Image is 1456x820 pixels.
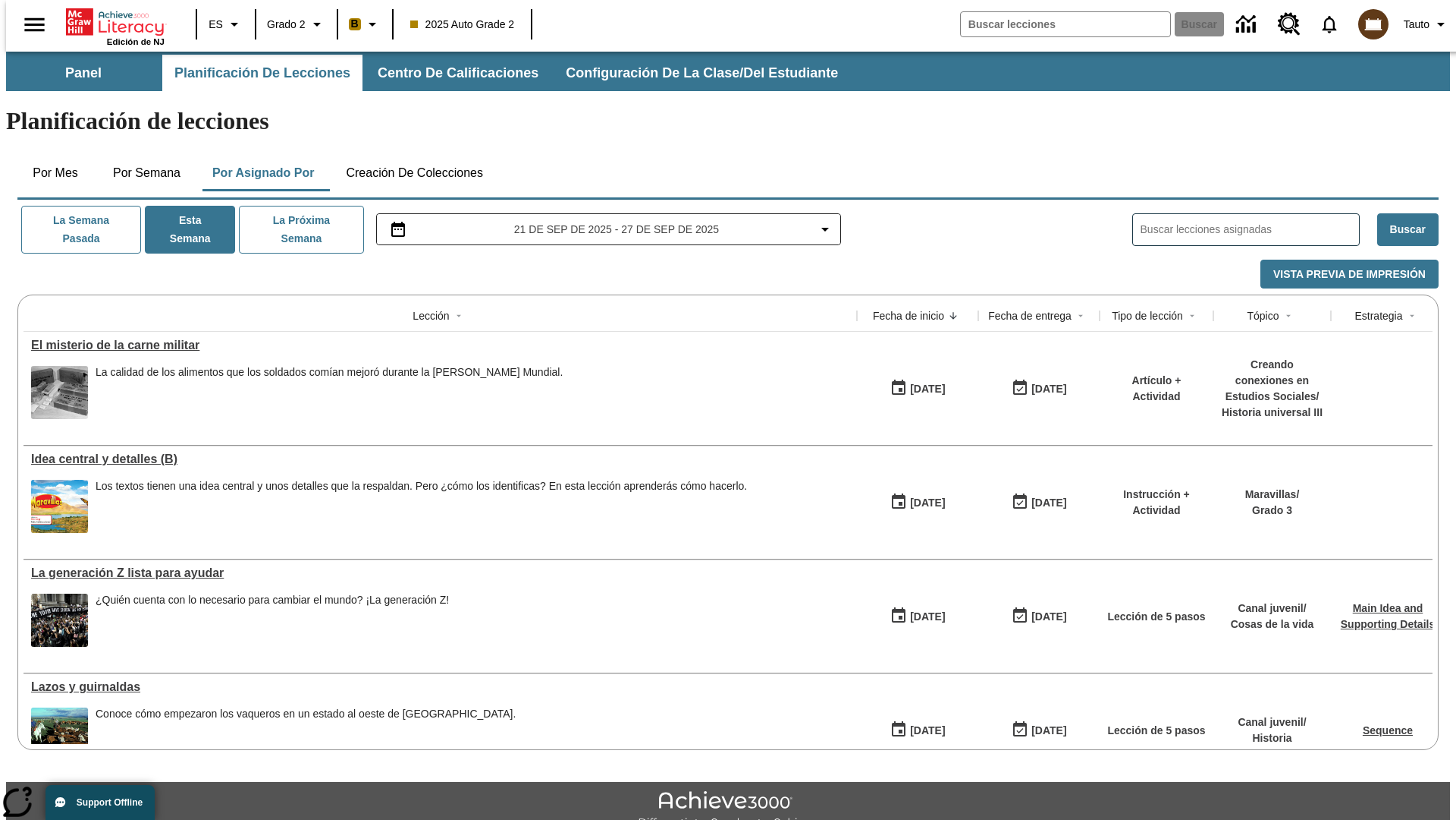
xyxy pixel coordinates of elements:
button: Sort [1279,307,1298,325]
p: Creando conexiones en Estudios Sociales / [1221,357,1323,405]
span: Planificación de lecciones [174,65,350,82]
div: Lección [413,308,449,323]
div: [DATE] [910,380,945,399]
svg: Collapse Date Range Filter [816,220,834,238]
div: Los textos tienen una idea central y unos detalles que la respaldan. Pero ¿cómo los identificas? ... [96,480,747,493]
span: Edición de NJ [107,37,165,46]
p: Grado 3 [1245,503,1300,519]
div: [DATE] [910,607,945,626]
div: Idea central y detalles (B) [31,453,849,466]
button: Esta semana [145,206,235,254]
div: Conoce cómo empezaron los vaqueros en un estado al oeste de [GEOGRAPHIC_DATA]. [96,708,516,721]
a: Centro de información [1227,4,1269,46]
button: Support Offline [45,785,155,820]
button: Panel [8,55,159,91]
div: La generación Z lista para ayudar [31,566,849,580]
p: Canal juvenil / [1238,714,1306,730]
button: 09/21/25: Primer día en que estuvo disponible la lección [885,602,950,631]
span: 2025 Auto Grade 2 [410,17,515,33]
div: El misterio de la carne militar [31,339,849,352]
button: La semana pasada [21,206,141,254]
a: Lazos y guirnaldas, Lecciones [31,680,849,694]
p: Instrucción + Actividad [1107,487,1206,519]
input: Buscar lecciones asignadas [1141,219,1359,241]
button: Creación de colecciones [334,155,495,191]
p: La calidad de los alimentos que los soldados comían mejoró durante la [PERSON_NAME] Mundial. [96,366,563,379]
div: Portada [66,5,165,46]
span: Grado 2 [267,17,306,33]
span: Tauto [1404,17,1429,33]
div: Subbarra de navegación [6,52,1450,91]
span: B [351,14,359,33]
a: Notificaciones [1310,5,1349,44]
a: El misterio de la carne militar , Lecciones [31,339,849,352]
span: La calidad de los alimentos que los soldados comían mejoró durante la Segunda Guerra Mundial. [96,366,563,419]
span: Centro de calificaciones [378,65,538,82]
img: portada de Maravillas de tercer grado: una mariposa vuela sobre un campo y un río, con montañas a... [31,480,88,533]
button: 09/21/25: Primer día en que estuvo disponible la lección [885,716,950,745]
button: 09/21/25: Primer día en que estuvo disponible la lección [885,488,950,517]
span: Configuración de la clase/del estudiante [566,65,838,82]
a: Centro de recursos, Se abrirá en una pestaña nueva. [1269,4,1310,45]
p: Historia [1238,730,1306,746]
button: Abrir el menú lateral [12,2,57,47]
div: ¿Quién cuenta con lo necesario para cambiar el mundo? ¡La generación Z! [96,594,449,607]
div: Conoce cómo empezaron los vaqueros en un estado al oeste de Estados Unidos. [96,708,516,761]
p: Artículo + Actividad [1107,373,1206,405]
span: 21 de sep de 2025 - 27 de sep de 2025 [514,222,719,238]
span: ES [209,17,223,33]
div: Tópico [1247,308,1279,323]
p: Lección de 5 pasos [1107,723,1205,739]
a: Idea central y detalles (B), Lecciones [31,453,849,466]
input: Buscar campo [961,12,1170,36]
span: Support Offline [77,797,143,808]
a: Portada [66,7,165,37]
div: Fecha de entrega [988,308,1072,323]
p: Maravillas / [1245,487,1300,503]
button: Sort [450,307,468,325]
p: Lección de 5 pasos [1107,609,1205,625]
button: 09/21/25: Último día en que podrá accederse la lección [1006,716,1072,745]
img: Fotografía en blanco y negro que muestra cajas de raciones de comida militares con la etiqueta U.... [31,366,88,419]
p: Historia universal III [1221,405,1323,421]
button: Vista previa de impresión [1260,260,1439,289]
img: paniolos hawaianos (vaqueros) arreando ganado [31,708,88,761]
button: Grado: Grado 2, Elige un grado [261,11,332,38]
div: Estrategia [1354,308,1402,323]
button: 09/21/25: Último día en que podrá accederse la lección [1006,488,1072,517]
img: Un grupo de manifestantes protestan frente al Museo Americano de Historia Natural en la ciudad de... [31,594,88,647]
div: Fecha de inicio [873,308,944,323]
button: 09/21/25: Último día en que podrá accederse la lección [1006,602,1072,631]
button: Por semana [101,155,193,191]
button: Sort [1183,307,1201,325]
div: [DATE] [1031,380,1066,399]
button: Seleccione el intervalo de fechas opción del menú [383,220,835,238]
button: Por asignado por [200,155,327,191]
button: Sort [1072,307,1090,325]
div: [DATE] [1031,607,1066,626]
button: Centro de calificaciones [366,55,551,91]
button: Configuración de la clase/del estudiante [554,55,850,91]
button: Planificación de lecciones [162,55,362,91]
p: Canal juvenil / [1231,601,1314,617]
button: Perfil/Configuración [1398,11,1456,38]
div: Tipo de lección [1112,308,1183,323]
p: Cosas de la vida [1231,617,1314,632]
button: Lenguaje: ES, Selecciona un idioma [202,11,250,38]
div: ¿Quién cuenta con lo necesario para cambiar el mundo? ¡La generación Z! [96,594,449,647]
div: [DATE] [1031,721,1066,740]
div: Los textos tienen una idea central y unos detalles que la respaldan. Pero ¿cómo los identificas? ... [96,480,747,533]
div: [DATE] [910,494,945,512]
button: Por mes [17,155,93,191]
img: avatar image [1358,9,1389,39]
a: La generación Z lista para ayudar , Lecciones [31,566,849,580]
button: Boost El color de la clase es anaranjado claro. Cambiar el color de la clase. [343,11,388,38]
button: Escoja un nuevo avatar [1349,5,1398,44]
button: La próxima semana [239,206,363,254]
button: 09/21/25: Último día en que podrá accederse la lección [1006,374,1072,403]
button: Buscar [1377,213,1439,246]
button: Sort [1403,307,1421,325]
